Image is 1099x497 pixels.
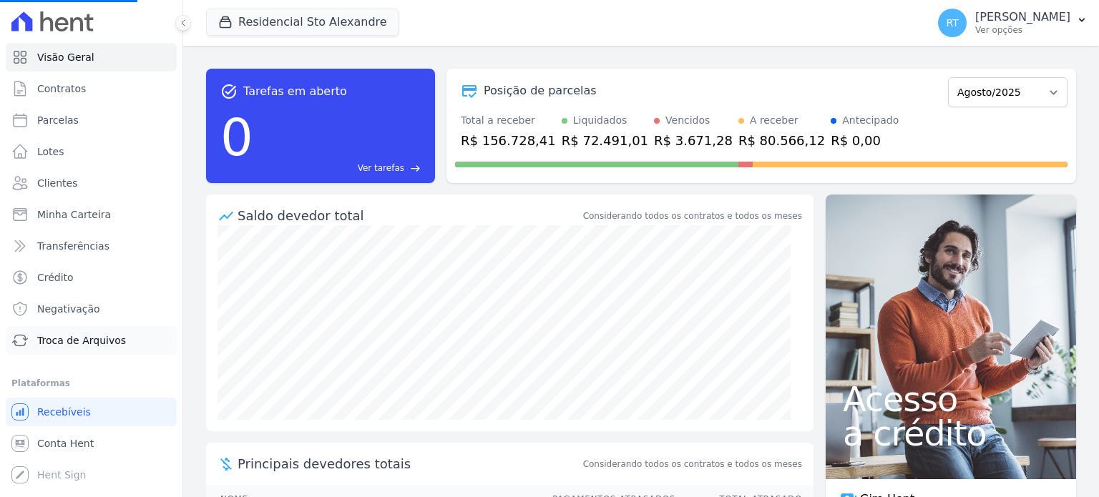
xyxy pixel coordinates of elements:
a: Lotes [6,137,177,166]
span: Transferências [37,239,109,253]
div: Liquidados [573,113,627,128]
p: [PERSON_NAME] [975,10,1070,24]
div: Considerando todos os contratos e todos os meses [583,210,802,222]
a: Parcelas [6,106,177,134]
p: Ver opções [975,24,1070,36]
span: Principais devedores totais [238,454,580,473]
div: R$ 72.491,01 [562,131,648,150]
div: A receber [750,113,798,128]
button: Residencial Sto Alexandre [206,9,399,36]
span: Acesso [843,382,1059,416]
a: Crédito [6,263,177,292]
span: Conta Hent [37,436,94,451]
div: Posição de parcelas [484,82,597,99]
button: RT [PERSON_NAME] Ver opções [927,3,1099,43]
span: RT [946,18,958,28]
a: Conta Hent [6,429,177,458]
div: Vencidos [665,113,710,128]
div: R$ 3.671,28 [654,131,733,150]
div: Saldo devedor total [238,206,580,225]
span: Lotes [37,144,64,159]
span: Parcelas [37,113,79,127]
div: Plataformas [11,375,171,392]
span: task_alt [220,83,238,100]
span: Tarefas em aberto [243,83,347,100]
a: Visão Geral [6,43,177,72]
a: Ver tarefas east [259,162,421,174]
span: Visão Geral [37,50,94,64]
span: Contratos [37,82,86,96]
div: R$ 0,00 [831,131,899,150]
span: east [410,163,421,174]
span: Troca de Arquivos [37,333,126,348]
a: Negativação [6,295,177,323]
a: Clientes [6,169,177,197]
span: Recebíveis [37,405,91,419]
div: R$ 80.566,12 [738,131,825,150]
a: Contratos [6,74,177,103]
div: Total a receber [461,113,556,128]
a: Recebíveis [6,398,177,426]
span: Negativação [37,302,100,316]
a: Troca de Arquivos [6,326,177,355]
span: Crédito [37,270,74,285]
a: Transferências [6,232,177,260]
span: Clientes [37,176,77,190]
div: Antecipado [842,113,899,128]
div: R$ 156.728,41 [461,131,556,150]
a: Minha Carteira [6,200,177,229]
div: 0 [220,100,253,174]
span: Minha Carteira [37,207,111,222]
span: Considerando todos os contratos e todos os meses [583,458,802,471]
span: Ver tarefas [358,162,404,174]
span: a crédito [843,416,1059,451]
